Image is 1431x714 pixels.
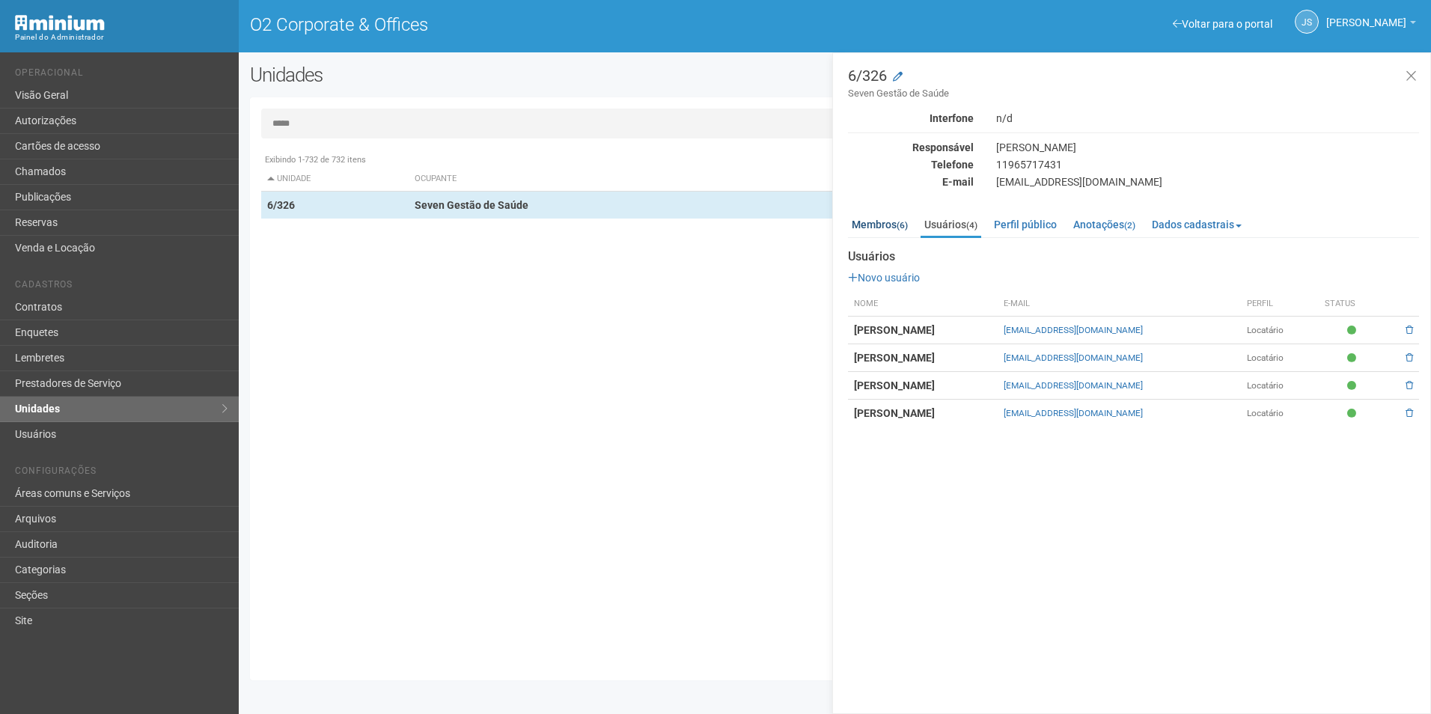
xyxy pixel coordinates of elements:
[1326,2,1406,28] span: Jeferson Souza
[1347,407,1360,420] span: Ativo
[848,250,1419,263] strong: Usuários
[837,112,985,125] div: Interfone
[848,292,998,317] th: Nome
[15,31,228,44] div: Painel do Administrador
[921,213,981,238] a: Usuários(4)
[1241,292,1319,317] th: Perfil
[1173,18,1272,30] a: Voltar para o portal
[1319,292,1388,317] th: Status
[985,141,1430,154] div: [PERSON_NAME]
[415,199,528,211] strong: Seven Gestão de Saúde
[966,220,977,231] small: (4)
[15,15,105,31] img: Minium
[854,407,935,419] strong: [PERSON_NAME]
[985,175,1430,189] div: [EMAIL_ADDRESS][DOMAIN_NAME]
[998,292,1241,317] th: E-mail
[250,64,724,86] h2: Unidades
[1241,317,1319,344] td: Locatário
[1347,352,1360,364] span: Ativo
[1326,19,1416,31] a: [PERSON_NAME]
[409,167,915,192] th: Ocupante: activate to sort column ascending
[261,167,409,192] th: Unidade: activate to sort column descending
[1295,10,1319,34] a: JS
[267,199,295,211] strong: 6/326
[837,175,985,189] div: E-mail
[893,70,903,85] a: Modificar a unidade
[1347,379,1360,392] span: Ativo
[1004,408,1143,418] a: [EMAIL_ADDRESS][DOMAIN_NAME]
[1070,213,1139,236] a: Anotações(2)
[1004,325,1143,335] a: [EMAIL_ADDRESS][DOMAIN_NAME]
[854,324,935,336] strong: [PERSON_NAME]
[848,213,912,236] a: Membros(6)
[848,68,1419,100] h3: 6/326
[854,379,935,391] strong: [PERSON_NAME]
[250,15,824,34] h1: O2 Corporate & Offices
[1124,220,1135,231] small: (2)
[985,112,1430,125] div: n/d
[1241,344,1319,372] td: Locatário
[990,213,1061,236] a: Perfil público
[897,220,908,231] small: (6)
[848,272,920,284] a: Novo usuário
[1148,213,1245,236] a: Dados cadastrais
[837,158,985,171] div: Telefone
[1241,400,1319,427] td: Locatário
[15,67,228,83] li: Operacional
[261,153,1409,167] div: Exibindo 1-732 de 732 itens
[15,279,228,295] li: Cadastros
[837,141,985,154] div: Responsável
[1347,324,1360,337] span: Ativo
[985,158,1430,171] div: 11965717431
[854,352,935,364] strong: [PERSON_NAME]
[1004,353,1143,363] a: [EMAIL_ADDRESS][DOMAIN_NAME]
[1241,372,1319,400] td: Locatário
[15,466,228,481] li: Configurações
[1004,380,1143,391] a: [EMAIL_ADDRESS][DOMAIN_NAME]
[848,87,1419,100] small: Seven Gestão de Saúde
